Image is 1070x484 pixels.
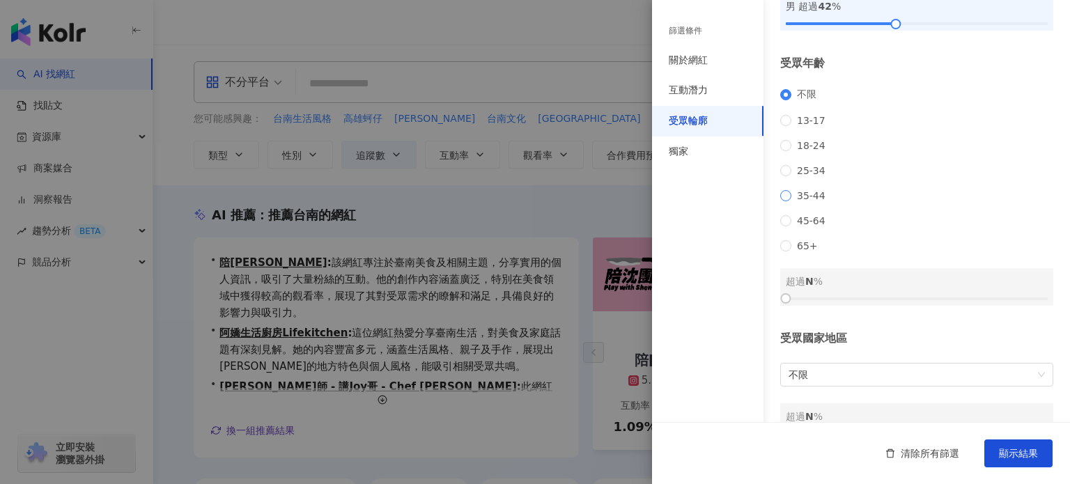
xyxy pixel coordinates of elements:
[789,364,1045,386] span: 不限
[805,411,814,422] span: N
[999,448,1038,459] span: 顯示結果
[885,448,895,458] span: delete
[669,145,688,159] div: 獨家
[791,88,822,101] span: 不限
[669,114,708,128] div: 受眾輪廓
[791,190,831,201] span: 35-44
[901,448,959,459] span: 清除所有篩選
[871,439,973,467] button: 清除所有篩選
[669,25,702,37] div: 篩選條件
[791,165,831,176] span: 25-34
[786,409,1048,424] div: 超過 %
[791,140,831,151] span: 18-24
[984,439,1053,467] button: 顯示結果
[805,276,814,287] span: N
[669,84,708,97] div: 互動潛力
[791,115,831,126] span: 13-17
[786,274,1048,289] div: 超過 %
[780,56,1053,71] div: 受眾年齡
[669,54,708,68] div: 關於網紅
[818,1,831,12] span: 42
[791,215,831,226] span: 45-64
[780,331,1053,346] div: 受眾國家地區
[791,240,823,251] span: 65+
